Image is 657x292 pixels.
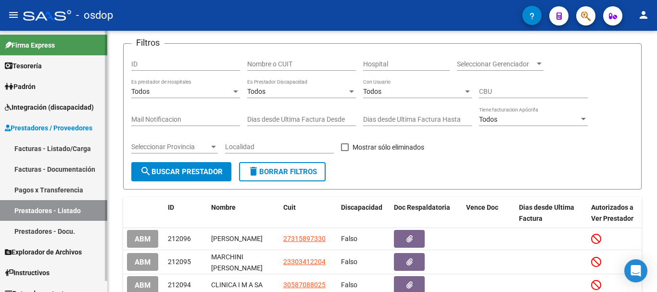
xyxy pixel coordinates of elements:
[5,102,94,113] span: Integración (discapacidad)
[519,203,574,222] span: Dias desde Ultima Factura
[168,281,191,289] span: 212094
[587,197,640,229] datatable-header-cell: Autorizados a Ver Prestador
[5,61,42,71] span: Tesorería
[337,197,390,229] datatable-header-cell: Discapacidad
[341,281,357,289] span: Falso
[515,197,587,229] datatable-header-cell: Dias desde Ultima Factura
[591,203,633,222] span: Autorizados a Ver Prestador
[279,197,337,229] datatable-header-cell: Cuit
[5,247,82,257] span: Explorador de Archivos
[211,203,236,211] span: Nombre
[353,141,424,153] span: Mostrar sólo eliminados
[135,235,151,243] span: ABM
[283,203,296,211] span: Cuit
[466,203,498,211] span: Vence Doc
[479,115,497,123] span: Todos
[462,197,515,229] datatable-header-cell: Vence Doc
[341,203,382,211] span: Discapacidad
[211,252,276,272] div: MARCHINI [PERSON_NAME]
[131,143,209,151] span: Seleccionar Provincia
[624,259,647,282] div: Open Intercom Messenger
[76,5,113,26] span: - osdop
[283,258,326,266] span: 23303412204
[168,203,174,211] span: ID
[283,281,326,289] span: 30587088025
[283,235,326,242] span: 27315897330
[341,235,357,242] span: Falso
[248,167,317,176] span: Borrar Filtros
[131,88,150,95] span: Todos
[239,162,326,181] button: Borrar Filtros
[127,253,158,271] button: ABM
[248,165,259,177] mat-icon: delete
[341,258,357,266] span: Falso
[140,165,152,177] mat-icon: search
[5,267,50,278] span: Instructivos
[638,9,649,21] mat-icon: person
[5,81,36,92] span: Padrón
[457,60,535,68] span: Seleccionar Gerenciador
[211,279,276,291] div: CLINICA I M A SA
[211,233,276,244] div: [PERSON_NAME]
[8,9,19,21] mat-icon: menu
[131,36,164,50] h3: Filtros
[390,197,462,229] datatable-header-cell: Doc Respaldatoria
[5,123,92,133] span: Prestadores / Proveedores
[127,230,158,248] button: ABM
[394,203,450,211] span: Doc Respaldatoria
[140,167,223,176] span: Buscar Prestador
[135,258,151,267] span: ABM
[168,258,191,266] span: 212095
[168,235,191,242] span: 212096
[5,40,55,51] span: Firma Express
[363,88,381,95] span: Todos
[164,197,207,229] datatable-header-cell: ID
[207,197,279,229] datatable-header-cell: Nombre
[247,88,265,95] span: Todos
[131,162,231,181] button: Buscar Prestador
[135,281,151,290] span: ABM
